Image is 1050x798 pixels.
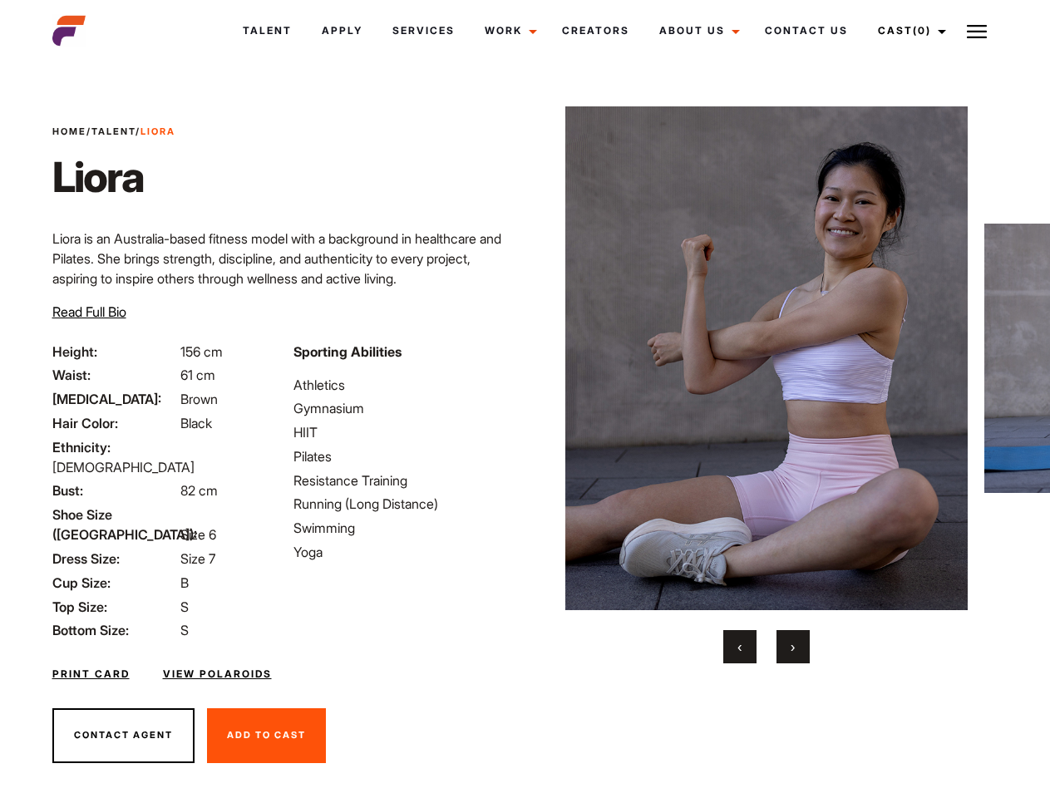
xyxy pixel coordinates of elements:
span: [DEMOGRAPHIC_DATA] [52,459,195,475]
span: Read Full Bio [52,303,126,320]
button: Contact Agent [52,708,195,763]
span: Shoe Size ([GEOGRAPHIC_DATA]): [52,505,177,544]
span: S [180,598,189,615]
p: Liora is an Australia-based fitness model with a background in healthcare and Pilates. She brings... [52,229,515,288]
button: Add To Cast [207,708,326,763]
span: Waist: [52,365,177,385]
span: [MEDICAL_DATA]: [52,389,177,409]
span: (0) [913,24,931,37]
a: View Polaroids [163,667,272,682]
span: Add To Cast [227,729,306,741]
span: Dress Size: [52,549,177,569]
li: Swimming [293,518,515,538]
a: Talent [91,126,136,137]
span: Cup Size: [52,573,177,593]
span: 82 cm [180,482,218,499]
a: Print Card [52,667,130,682]
span: Size 6 [180,526,216,543]
strong: Liora [140,126,175,137]
li: HIIT [293,422,515,442]
span: Black [180,415,212,431]
span: Ethnicity: [52,437,177,457]
a: Apply [307,8,377,53]
li: Resistance Training [293,470,515,490]
li: Gymnasium [293,398,515,418]
a: Contact Us [750,8,863,53]
span: 61 cm [180,367,215,383]
span: / / [52,125,175,139]
a: Home [52,126,86,137]
span: Next [791,638,795,655]
span: Brown [180,391,218,407]
a: About Us [644,8,750,53]
a: Cast(0) [863,8,956,53]
li: Yoga [293,542,515,562]
img: cropped-aefm-brand-fav-22-square.png [52,14,86,47]
strong: Sporting Abilities [293,343,402,360]
h1: Liora [52,152,175,202]
span: Size 7 [180,550,215,567]
span: Height: [52,342,177,362]
li: Athletics [293,375,515,395]
span: Bust: [52,480,177,500]
span: 156 cm [180,343,223,360]
button: Read Full Bio [52,302,126,322]
li: Pilates [293,446,515,466]
a: Talent [228,8,307,53]
span: Previous [737,638,742,655]
span: B [180,574,189,591]
a: Creators [547,8,644,53]
span: S [180,622,189,638]
li: Running (Long Distance) [293,494,515,514]
img: Burger icon [967,22,987,42]
span: Top Size: [52,597,177,617]
a: Services [377,8,470,53]
span: Bottom Size: [52,620,177,640]
a: Work [470,8,547,53]
span: Hair Color: [52,413,177,433]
